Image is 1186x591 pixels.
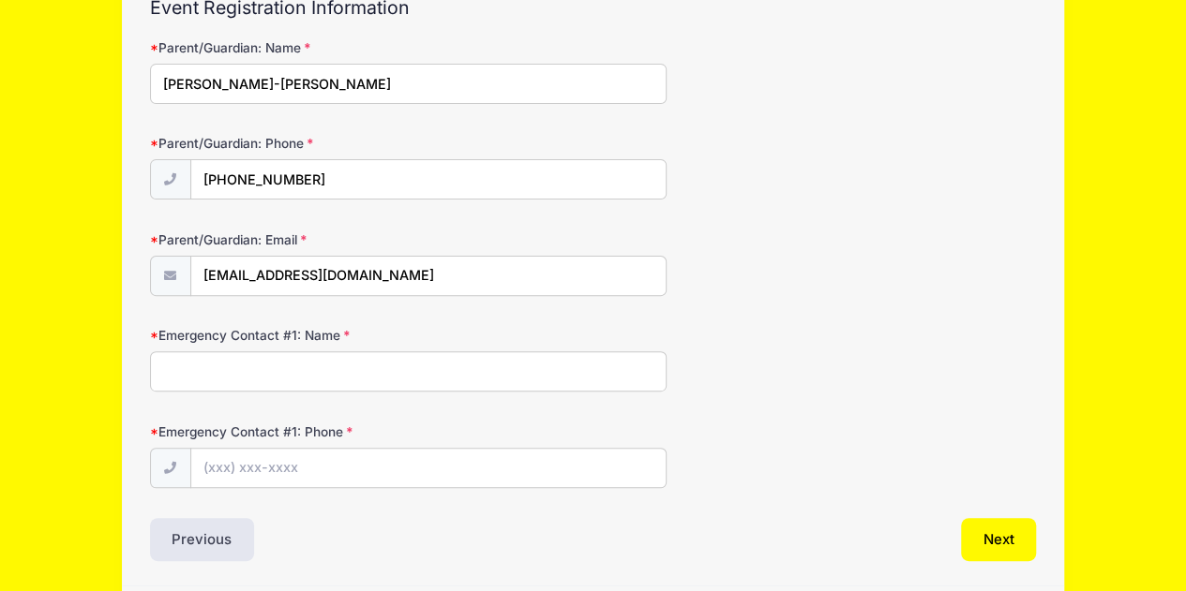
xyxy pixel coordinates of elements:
[961,518,1037,561] button: Next
[150,230,445,249] label: Parent/Guardian: Email
[190,448,667,488] input: (xxx) xxx-xxxx
[150,518,255,561] button: Previous
[150,38,445,57] label: Parent/Guardian: Name
[190,159,667,199] input: (xxx) xxx-xxxx
[150,326,445,345] label: Emergency Contact #1: Name
[150,134,445,153] label: Parent/Guardian: Phone
[150,422,445,441] label: Emergency Contact #1: Phone
[190,256,667,296] input: email@email.com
